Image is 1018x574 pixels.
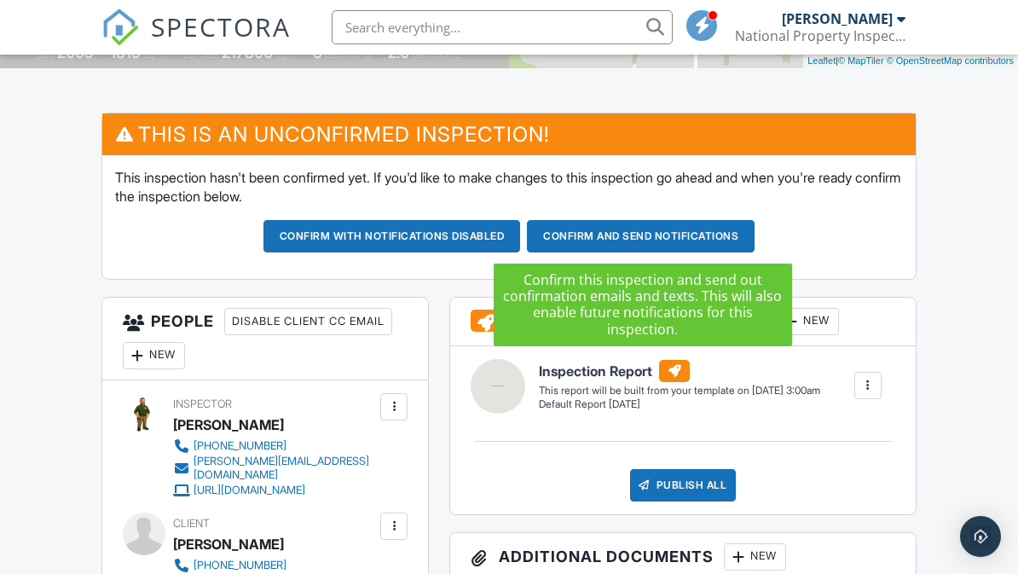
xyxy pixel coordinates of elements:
[36,48,55,61] span: Built
[173,412,284,438] div: [PERSON_NAME]
[539,397,820,412] div: Default Report [DATE]
[115,168,902,206] p: This inspection hasn't been confirmed yet. If you'd like to make changes to this inspection go ah...
[313,43,322,61] div: 3
[782,10,893,27] div: [PERSON_NAME]
[173,482,376,499] a: [URL][DOMAIN_NAME]
[173,397,232,410] span: Inspector
[194,559,286,572] div: [PHONE_NUMBER]
[173,438,376,455] a: [PHONE_NUMBER]
[194,455,376,482] div: [PERSON_NAME][EMAIL_ADDRESS][DOMAIN_NAME]
[194,484,305,497] div: [URL][DOMAIN_NAME]
[325,48,372,61] span: bedrooms
[412,48,460,61] span: bathrooms
[450,298,915,346] h3: Reports
[630,469,737,502] div: Publish All
[101,23,291,59] a: SPECTORA
[887,55,1014,66] a: © OpenStreetMap contributors
[735,27,905,44] div: National Property Inspections
[173,517,210,530] span: Client
[838,55,884,66] a: © MapTiler
[101,9,139,46] img: The Best Home Inspection Software - Spectora
[332,10,673,44] input: Search everything...
[263,220,521,252] button: Confirm with notifications disabled
[807,55,836,66] a: Leaflet
[102,298,428,380] h3: People
[960,516,1001,557] div: Open Intercom Messenger
[173,531,284,557] div: [PERSON_NAME]
[57,43,94,61] div: 2009
[173,557,369,574] a: [PHONE_NUMBER]
[194,439,286,453] div: [PHONE_NUMBER]
[724,543,786,571] div: New
[123,342,185,369] div: New
[777,308,839,335] div: New
[224,308,392,335] div: Disable Client CC Email
[102,113,915,155] h3: This is an Unconfirmed Inspection!
[388,43,409,61] div: 2.0
[151,9,291,44] span: SPECTORA
[539,360,820,382] h6: Inspection Report
[803,54,1018,68] div: |
[527,220,755,252] button: Confirm and send notifications
[173,455,376,482] a: [PERSON_NAME][EMAIL_ADDRESS][DOMAIN_NAME]
[600,308,681,335] div: Locked
[539,384,820,397] div: This report will be built from your template on [DATE] 3:00am
[688,308,770,335] div: Attach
